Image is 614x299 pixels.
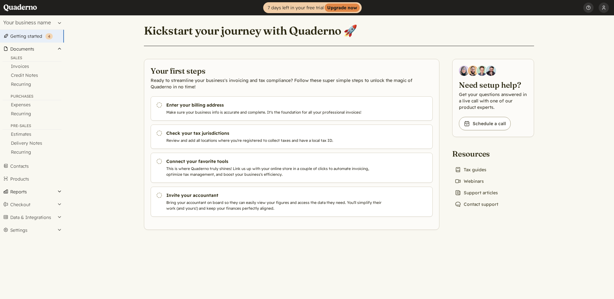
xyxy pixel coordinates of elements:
strong: Upgrade now [325,4,360,12]
img: Jairo Fumero, Account Executive at Quaderno [468,66,478,76]
h1: Kickstart your journey with Quaderno 🚀 [144,24,357,38]
a: Contact support [452,200,501,209]
p: Get your questions answered in a live call with one of our product experts. [459,91,527,110]
img: Diana Carrasco, Account Executive at Quaderno [459,66,469,76]
div: Pre-Sales [3,123,61,130]
p: Bring your accountant on board so they can easily view your figures and access the data they need... [166,200,384,211]
img: Javier Rubio, DevRel at Quaderno [486,66,496,76]
span: 4 [48,34,50,39]
a: Invite your accountant Bring your accountant on board so they can easily view your figures and ac... [151,187,433,217]
div: Sales [3,55,61,62]
a: 7 days left in your free trialUpgrade now [263,2,362,13]
a: Support articles [452,188,500,197]
h2: Your first steps [151,66,433,76]
h2: Need setup help? [459,80,527,90]
a: Connect your favorite tools This is where Quaderno truly shines! Link us up with your online stor... [151,153,433,183]
p: This is where Quaderno truly shines! Link us up with your online store in a couple of clicks to a... [166,166,384,177]
a: Check your tax jurisdictions Review and add all locations where you're registered to collect taxe... [151,125,433,149]
p: Review and add all locations where you're registered to collect taxes and have a local tax ID. [166,138,384,143]
h3: Connect your favorite tools [166,158,384,165]
div: Purchases [3,94,61,100]
h2: Resources [452,149,501,159]
h3: Check your tax jurisdictions [166,130,384,136]
a: Enter your billing address Make sure your business info is accurate and complete. It's the founda... [151,96,433,121]
a: Schedule a call [459,117,511,130]
p: Make sure your business info is accurate and complete. It's the foundation for all your professio... [166,109,384,115]
a: Webinars [452,177,486,186]
p: Ready to streamline your business's invoicing and tax compliance? Follow these super simple steps... [151,77,433,90]
img: Ivo Oltmans, Business Developer at Quaderno [477,66,487,76]
a: Tax guides [452,165,489,174]
h3: Enter your billing address [166,102,384,108]
h3: Invite your accountant [166,192,384,198]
